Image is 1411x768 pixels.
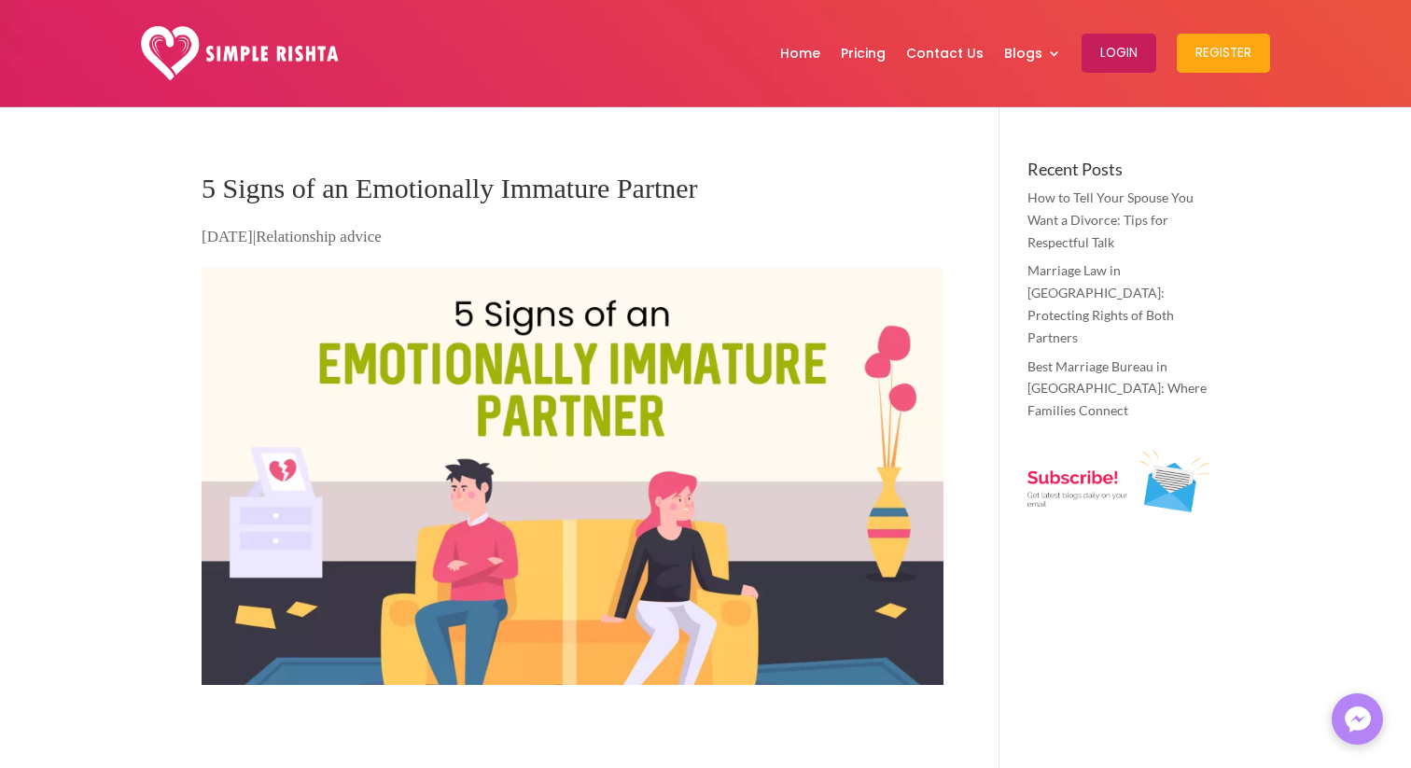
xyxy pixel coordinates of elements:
[202,268,943,685] img: Emotionally Immature Partner
[202,161,943,226] h1: 5 Signs of an Emotionally Immature Partner
[202,226,943,262] p: |
[256,228,382,245] a: Relationship advice
[841,5,886,102] a: Pricing
[780,5,820,102] a: Home
[1177,5,1270,102] a: Register
[1082,5,1156,102] a: Login
[1027,189,1194,250] a: How to Tell Your Spouse You Want a Divorce: Tips for Respectful Talk
[1027,161,1209,187] h4: Recent Posts
[1177,34,1270,73] button: Register
[906,5,984,102] a: Contact Us
[1339,701,1376,738] img: Messenger
[1082,34,1156,73] button: Login
[1027,262,1174,344] a: Marriage Law in [GEOGRAPHIC_DATA]: Protecting Rights of Both Partners
[1004,5,1061,102] a: Blogs
[1027,358,1207,419] a: Best Marriage Bureau in [GEOGRAPHIC_DATA]: Where Families Connect
[202,228,253,245] span: [DATE]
